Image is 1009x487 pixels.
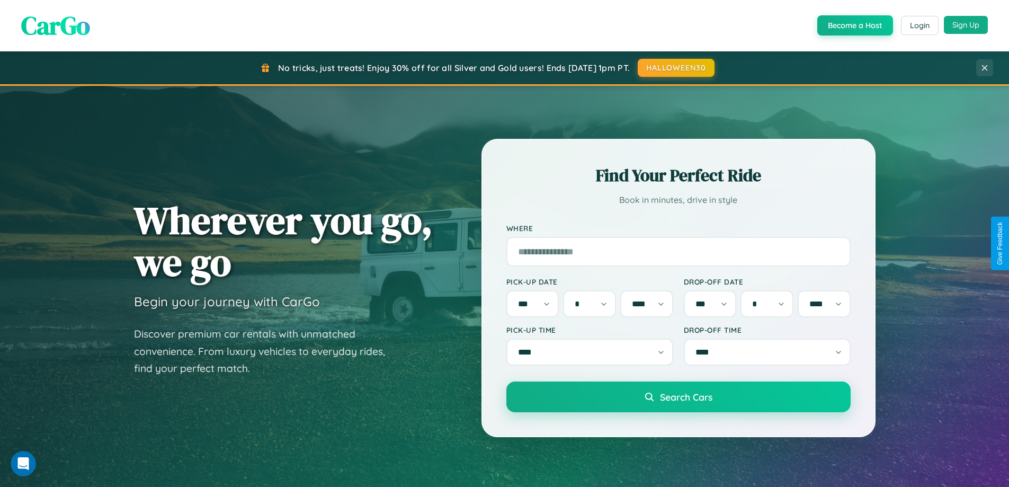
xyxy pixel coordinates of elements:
h2: Find Your Perfect Ride [506,164,851,187]
label: Drop-off Time [684,325,851,334]
span: Search Cars [660,391,712,403]
p: Book in minutes, drive in style [506,192,851,208]
button: Login [901,16,939,35]
iframe: Intercom live chat [11,451,36,476]
h1: Wherever you go, we go [134,199,433,283]
button: Sign Up [944,16,988,34]
label: Pick-up Date [506,277,673,286]
button: HALLOWEEN30 [638,59,715,77]
span: No tricks, just treats! Enjoy 30% off for all Silver and Gold users! Ends [DATE] 1pm PT. [278,63,630,73]
button: Become a Host [817,15,893,36]
h3: Begin your journey with CarGo [134,294,320,309]
label: Drop-off Date [684,277,851,286]
p: Discover premium car rentals with unmatched convenience. From luxury vehicles to everyday rides, ... [134,325,399,377]
span: CarGo [21,8,90,43]
button: Search Cars [506,382,851,412]
label: Where [506,224,851,233]
div: Give Feedback [996,222,1004,265]
label: Pick-up Time [506,325,673,334]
